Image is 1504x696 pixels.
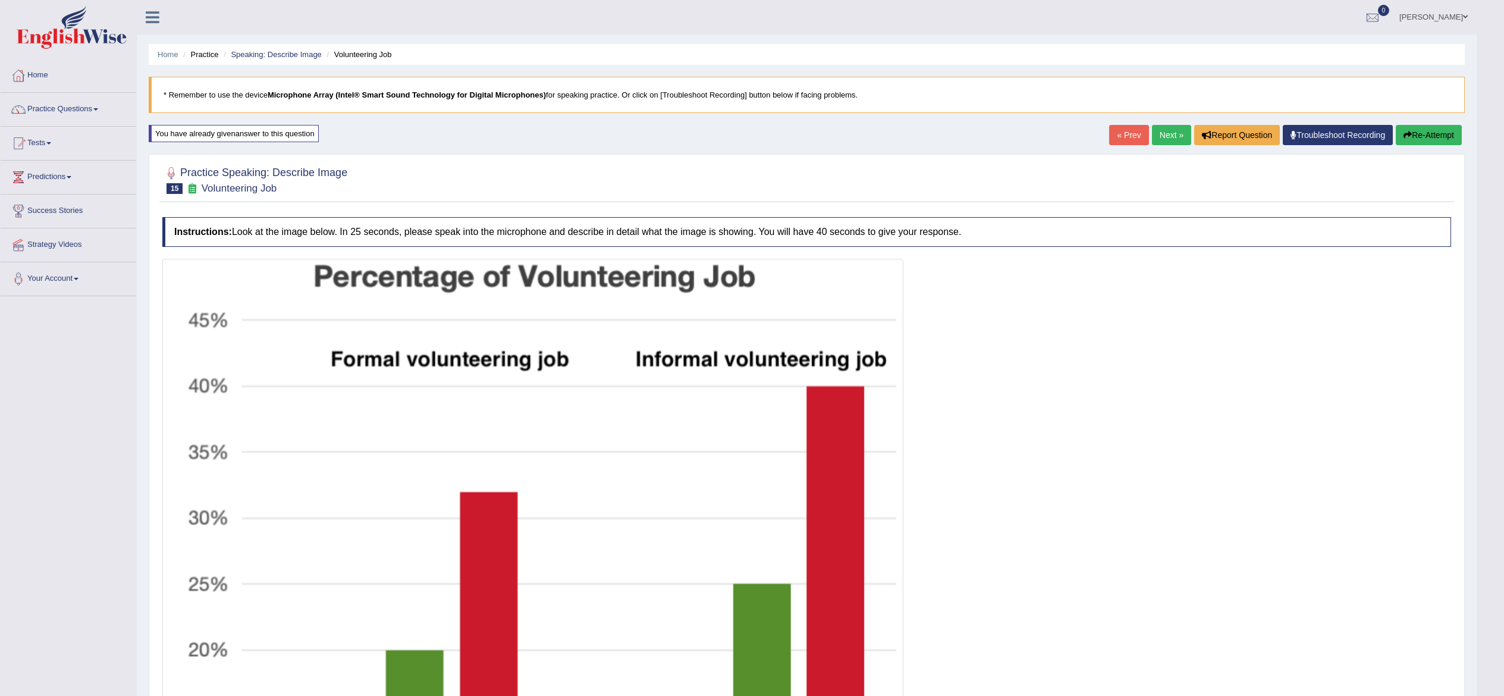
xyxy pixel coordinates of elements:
a: Home [158,50,178,59]
span: 15 [167,183,183,194]
a: « Prev [1109,125,1148,145]
div: You have already given answer to this question [149,125,319,142]
h4: Look at the image below. In 25 seconds, please speak into the microphone and describe in detail w... [162,217,1451,247]
a: Success Stories [1,195,136,224]
h2: Practice Speaking: Describe Image [162,164,347,194]
a: Your Account [1,262,136,292]
small: Exam occurring question [186,183,198,195]
li: Volunteering Job [324,49,391,60]
a: Speaking: Describe Image [231,50,321,59]
button: Report Question [1194,125,1280,145]
button: Re-Attempt [1396,125,1462,145]
b: Microphone Array (Intel® Smart Sound Technology for Digital Microphones) [268,90,546,99]
li: Practice [180,49,218,60]
span: 0 [1378,5,1390,16]
a: Next » [1152,125,1191,145]
small: Volunteering Job [202,183,277,194]
a: Home [1,59,136,89]
a: Troubleshoot Recording [1283,125,1393,145]
a: Predictions [1,161,136,190]
a: Practice Questions [1,93,136,123]
b: Instructions: [174,227,232,237]
blockquote: * Remember to use the device for speaking practice. Or click on [Troubleshoot Recording] button b... [149,77,1465,113]
a: Tests [1,127,136,156]
a: Strategy Videos [1,228,136,258]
